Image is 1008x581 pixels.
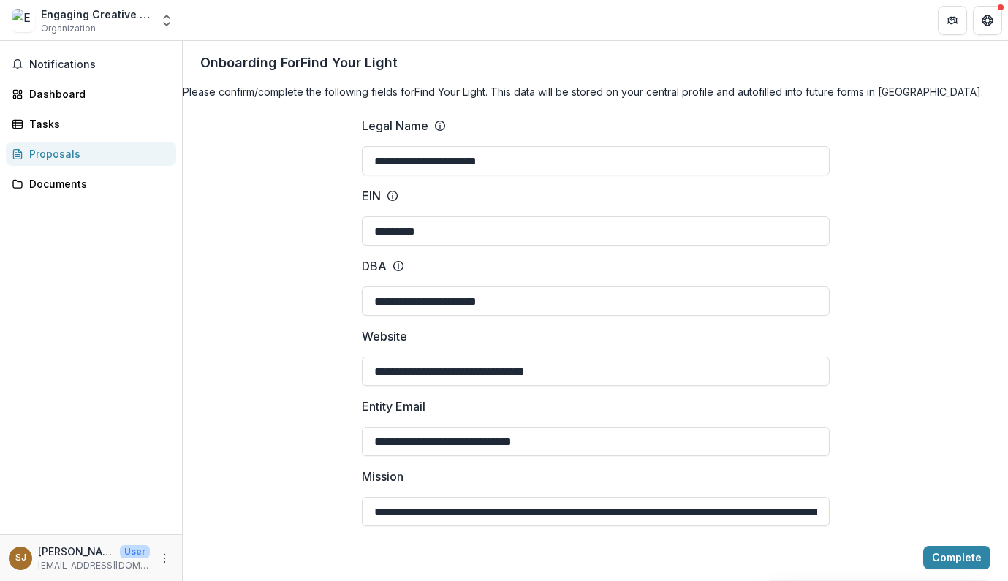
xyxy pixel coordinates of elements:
[41,22,96,35] span: Organization
[183,84,1008,99] h4: Please confirm/complete the following fields for Find Your Light . This data will be stored on yo...
[29,116,164,132] div: Tasks
[12,9,35,32] img: Engaging Creative Minds
[156,550,173,567] button: More
[41,7,151,22] div: Engaging Creative Minds
[38,544,114,559] p: [PERSON_NAME]
[6,82,176,106] a: Dashboard
[6,142,176,166] a: Proposals
[29,86,164,102] div: Dashboard
[362,468,403,485] p: Mission
[120,545,150,558] p: User
[362,257,387,275] p: DBA
[6,112,176,136] a: Tasks
[38,559,150,572] p: [EMAIL_ADDRESS][DOMAIN_NAME]
[362,187,381,205] p: EIN
[15,553,26,563] div: Starr Jordan
[6,172,176,196] a: Documents
[362,327,407,345] p: Website
[29,176,164,191] div: Documents
[362,117,428,134] p: Legal Name
[29,58,170,71] span: Notifications
[362,398,425,415] p: Entity Email
[973,6,1002,35] button: Get Help
[938,6,967,35] button: Partners
[923,546,990,569] button: Complete
[29,146,164,162] div: Proposals
[156,6,177,35] button: Open entity switcher
[6,53,176,76] button: Notifications
[200,53,398,72] p: Onboarding For Find Your Light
